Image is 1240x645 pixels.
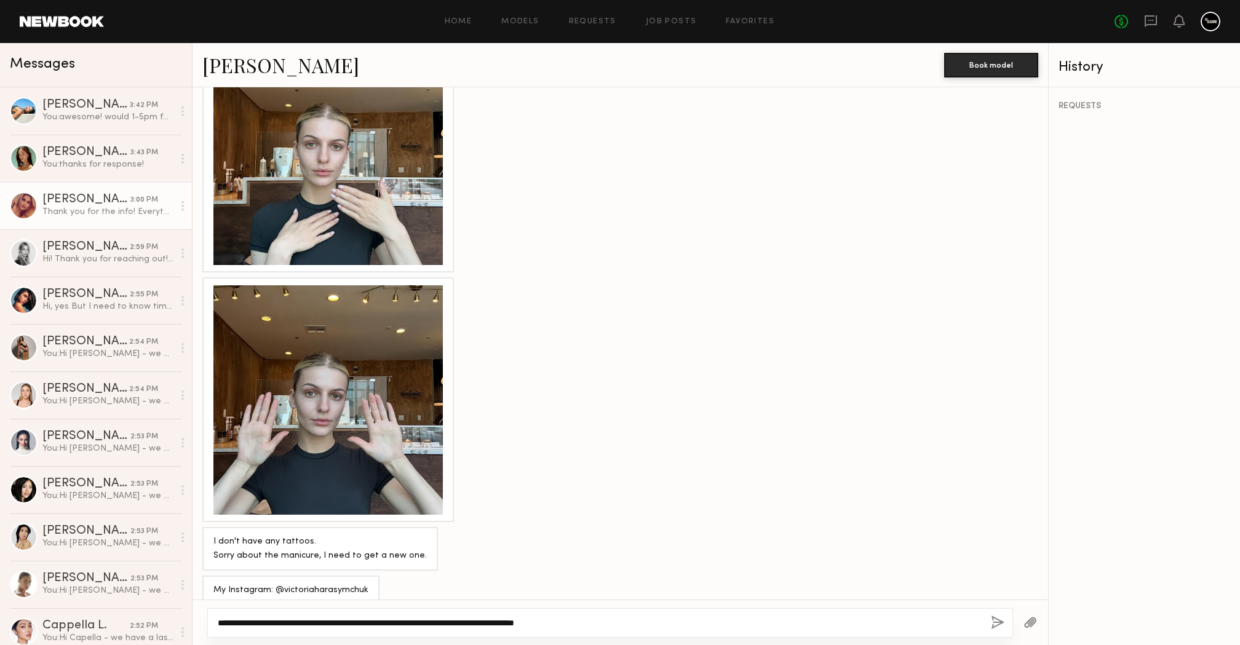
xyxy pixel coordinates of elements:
[130,100,158,111] div: 3:42 PM
[42,348,173,360] div: You: Hi [PERSON_NAME] - we have a last minute video shoot [DATE] with details below and I'm reach...
[42,253,173,265] div: Hi! Thank you for reaching out! I’m available [DATE] Would love to shoot it with you!
[1059,102,1231,111] div: REQUESTS
[42,336,129,348] div: [PERSON_NAME]
[130,478,158,490] div: 2:53 PM
[10,57,75,71] span: Messages
[129,336,158,348] div: 2:54 PM
[1059,60,1231,74] div: History
[42,383,129,395] div: [PERSON_NAME]
[42,632,173,644] div: You: Hi Capella - we have a last minute video shoot [DATE] with details below and I'm reaching ou...
[129,384,158,395] div: 2:54 PM
[42,99,130,111] div: [PERSON_NAME]
[130,289,158,301] div: 2:55 PM
[569,18,616,26] a: Requests
[445,18,472,26] a: Home
[42,478,130,490] div: [PERSON_NAME]
[42,241,130,253] div: [PERSON_NAME]
[130,620,158,632] div: 2:52 PM
[944,59,1038,69] a: Book model
[130,431,158,443] div: 2:53 PM
[130,194,158,206] div: 3:00 PM
[42,585,173,596] div: You: Hi [PERSON_NAME] - we have a last minute video shoot [DATE] with details below and I'm reach...
[42,159,173,170] div: You: thanks for response!
[944,53,1038,77] button: Book model
[42,194,130,206] div: [PERSON_NAME]
[42,395,173,407] div: You: Hi [PERSON_NAME] - we have a last minute video shoot [DATE] with details below and I'm reach...
[42,430,130,443] div: [PERSON_NAME]
[646,18,697,26] a: Job Posts
[501,18,539,26] a: Models
[130,526,158,537] div: 2:53 PM
[42,443,173,454] div: You: Hi [PERSON_NAME] - we have a last minute video shoot [DATE] with details below and I'm reach...
[42,301,173,312] div: Hi, yes But I need to know time 🙏🏼
[202,52,359,78] a: [PERSON_NAME]
[130,242,158,253] div: 2:59 PM
[42,206,173,218] div: Thank you for the info! Everything sounds good — would it be possible to round the rate to $400?
[213,584,368,598] div: My Instagram: @victoriaharasymchuk
[42,111,173,123] div: You: awesome! would 1-5pm for $375 in [PERSON_NAME][GEOGRAPHIC_DATA] work?
[213,535,427,563] div: I don't have any tattoos. Sorry about the manicure, I need to get a new one.
[130,573,158,585] div: 2:53 PM
[42,572,130,585] div: [PERSON_NAME]
[42,537,173,549] div: You: Hi [PERSON_NAME] - we have a last minute video shoot [DATE] with details below and I'm reach...
[130,147,158,159] div: 3:43 PM
[726,18,774,26] a: Favorites
[42,288,130,301] div: [PERSON_NAME]
[42,490,173,502] div: You: Hi [PERSON_NAME] - we have a last minute video shoot [DATE] with details below and I'm reach...
[42,146,130,159] div: [PERSON_NAME]
[42,620,130,632] div: Cappella L.
[42,525,130,537] div: [PERSON_NAME]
